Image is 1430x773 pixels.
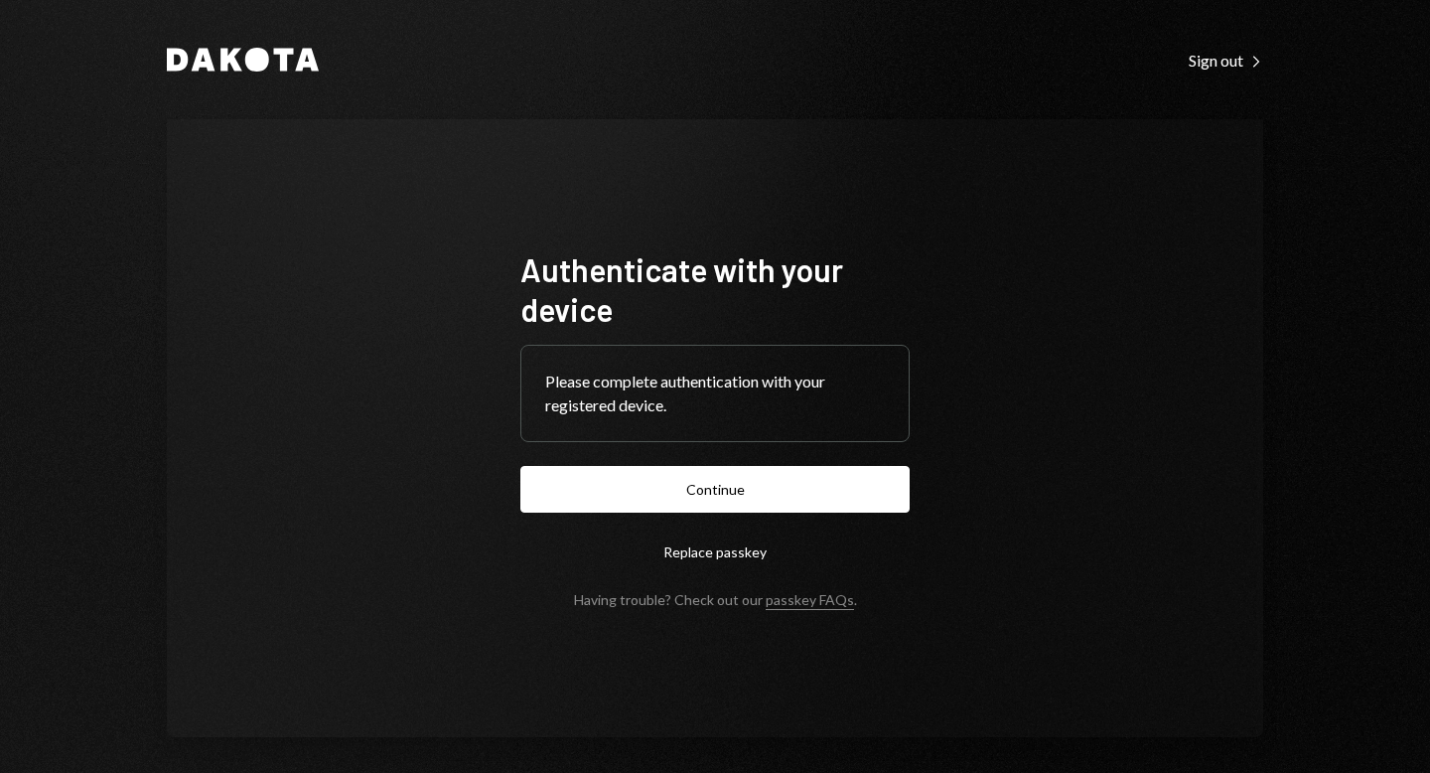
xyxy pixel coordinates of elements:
div: Sign out [1189,51,1263,71]
a: passkey FAQs [766,591,854,610]
button: Continue [520,466,910,513]
button: Replace passkey [520,529,910,575]
h1: Authenticate with your device [520,249,910,329]
a: Sign out [1189,49,1263,71]
div: Having trouble? Check out our . [574,591,857,608]
div: Please complete authentication with your registered device. [545,370,885,417]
